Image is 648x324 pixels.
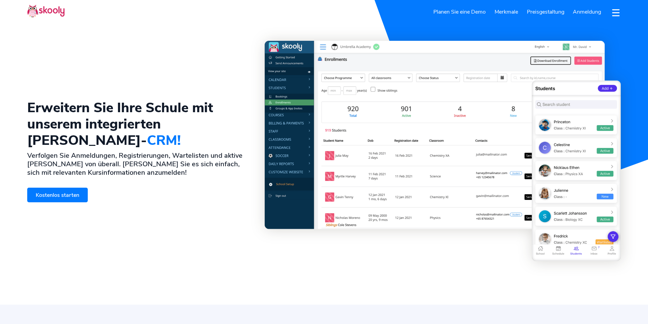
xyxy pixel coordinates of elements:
a: Planen Sie eine Demo [429,6,491,17]
span: Anmeldung [573,8,601,16]
h1: Erweitern Sie Ihre Schule mit unserem integrierten [PERSON_NAME]- [27,100,254,149]
h2: Verfolgen Sie Anmeldungen, Registrierungen, Wartelisten und aktive [PERSON_NAME] von überall. [PE... [27,151,254,177]
img: Skooly [27,4,65,18]
a: Anmeldung [568,6,605,17]
img: Student Management Software & App - <span class='notranslate'>Skooly | Probieren Sie es kostenlos... [265,41,621,261]
span: CRM! [147,131,181,150]
span: Preisgestaltung [527,8,564,16]
a: Merkmale [490,6,522,17]
a: Kostenlos starten [27,188,88,202]
a: Preisgestaltung [522,6,569,17]
button: dropdown menu [611,5,621,20]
